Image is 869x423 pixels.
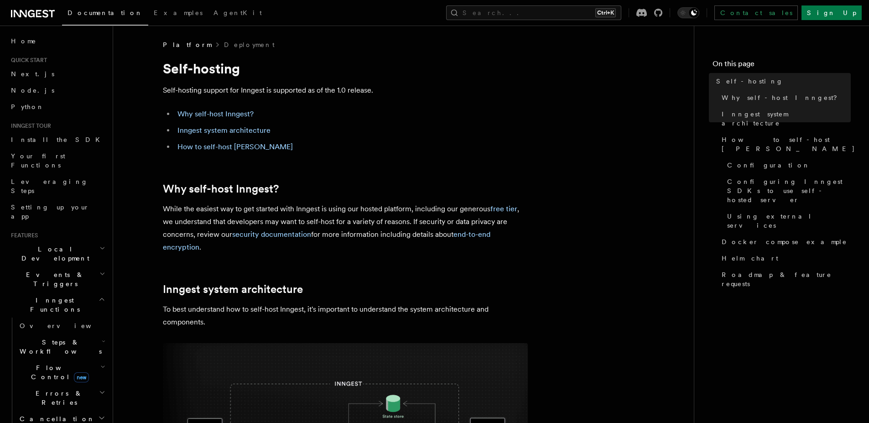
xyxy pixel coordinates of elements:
[718,250,851,266] a: Helm chart
[16,318,107,334] a: Overview
[727,177,851,204] span: Configuring Inngest SDKs to use self-hosted server
[11,70,54,78] span: Next.js
[727,161,810,170] span: Configuration
[718,89,851,106] a: Why self-host Inngest?
[11,152,65,169] span: Your first Functions
[7,122,51,130] span: Inngest tour
[232,230,311,239] a: security documentation
[722,135,855,153] span: How to self-host [PERSON_NAME]
[163,84,528,97] p: Self-hosting support for Inngest is supported as of the 1.0 release.
[723,157,851,173] a: Configuration
[722,254,778,263] span: Helm chart
[7,232,38,239] span: Features
[7,199,107,225] a: Setting up your app
[16,389,99,407] span: Errors & Retries
[490,204,517,213] a: free tier
[722,93,843,102] span: Why self-host Inngest?
[7,99,107,115] a: Python
[177,142,293,151] a: How to self-host [PERSON_NAME]
[723,208,851,234] a: Using external services
[163,40,211,49] span: Platform
[714,5,798,20] a: Contact sales
[718,266,851,292] a: Roadmap & feature requests
[446,5,621,20] button: Search...Ctrl+K
[62,3,148,26] a: Documentation
[723,173,851,208] a: Configuring Inngest SDKs to use self-hosted server
[208,3,267,25] a: AgentKit
[11,37,36,46] span: Home
[11,178,88,194] span: Leveraging Steps
[718,106,851,131] a: Inngest system architecture
[7,241,107,266] button: Local Development
[7,296,99,314] span: Inngest Functions
[16,363,100,381] span: Flow Control
[20,322,114,329] span: Overview
[177,126,271,135] a: Inngest system architecture
[727,212,851,230] span: Using external services
[7,131,107,148] a: Install the SDK
[713,73,851,89] a: Self-hosting
[677,7,699,18] button: Toggle dark mode
[11,103,44,110] span: Python
[7,66,107,82] a: Next.js
[595,8,616,17] kbd: Ctrl+K
[722,270,851,288] span: Roadmap & feature requests
[163,183,279,195] a: Why self-host Inngest?
[163,203,528,254] p: While the easiest way to get started with Inngest is using our hosted platform, including our gen...
[7,270,99,288] span: Events & Triggers
[718,131,851,157] a: How to self-host [PERSON_NAME]
[713,58,851,73] h4: On this page
[7,245,99,263] span: Local Development
[7,57,47,64] span: Quick start
[163,303,528,329] p: To best understand how to self-host Inngest, it's important to understand the system architecture...
[7,33,107,49] a: Home
[177,110,254,118] a: Why self-host Inngest?
[716,77,783,86] span: Self-hosting
[163,283,303,296] a: Inngest system architecture
[68,9,143,16] span: Documentation
[16,338,102,356] span: Steps & Workflows
[16,385,107,411] button: Errors & Retries
[11,87,54,94] span: Node.js
[11,204,89,220] span: Setting up your app
[7,173,107,199] a: Leveraging Steps
[718,234,851,250] a: Docker compose example
[722,237,847,246] span: Docker compose example
[7,82,107,99] a: Node.js
[16,334,107,360] button: Steps & Workflows
[722,110,851,128] span: Inngest system architecture
[213,9,262,16] span: AgentKit
[801,5,862,20] a: Sign Up
[7,266,107,292] button: Events & Triggers
[148,3,208,25] a: Examples
[154,9,203,16] span: Examples
[74,372,89,382] span: new
[11,136,105,143] span: Install the SDK
[7,292,107,318] button: Inngest Functions
[163,60,528,77] h1: Self-hosting
[16,360,107,385] button: Flow Controlnew
[7,148,107,173] a: Your first Functions
[224,40,275,49] a: Deployment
